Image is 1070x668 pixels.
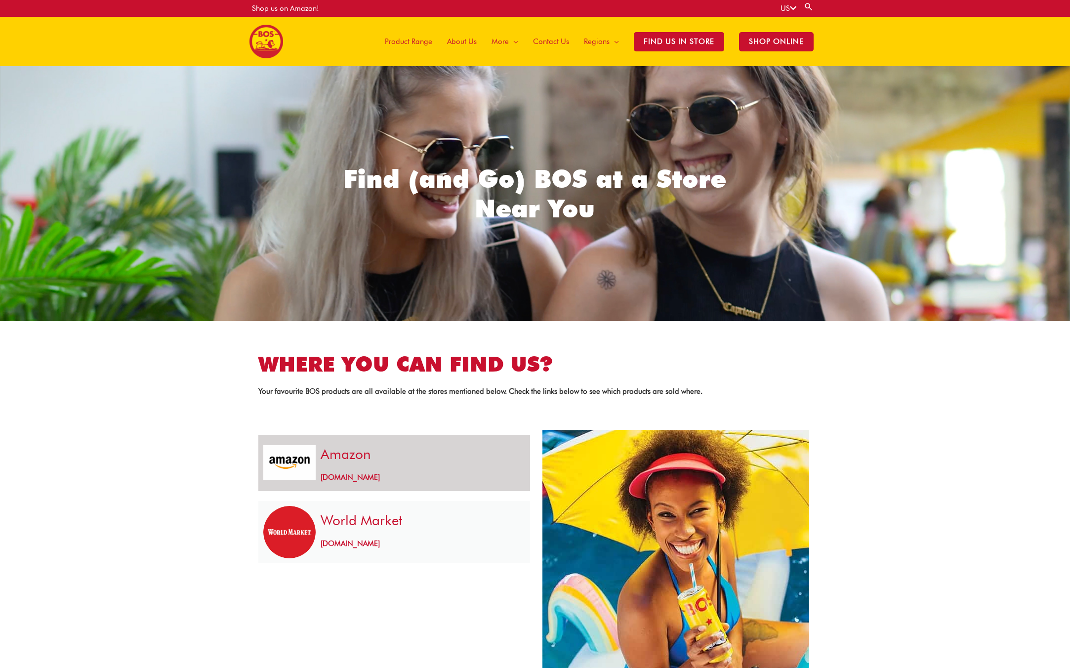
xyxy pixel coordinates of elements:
h3: Amazon [321,445,520,464]
span: Contact Us [533,27,569,56]
a: Product Range [377,17,440,66]
h1: Find (and Go) BOS at a Store Near You [338,164,732,223]
span: More [492,27,509,56]
a: Search button [804,2,814,11]
span: Find Us in Store [634,32,724,51]
span: Regions [584,27,610,56]
span: About Us [447,27,477,56]
a: World Market [321,512,402,529]
span: Product Range [385,27,432,56]
a: SHOP ONLINE [732,17,821,66]
h2: Where you can find us? [258,351,812,378]
a: About Us [440,17,484,66]
a: More [484,17,526,66]
a: Contact Us [526,17,576,66]
span: SHOP ONLINE [739,32,814,51]
a: [DOMAIN_NAME] [321,473,380,482]
a: [DOMAIN_NAME] [321,539,380,548]
img: BOS United States [249,25,283,58]
nav: Site Navigation [370,17,821,66]
a: US [781,4,796,13]
a: Find Us in Store [626,17,732,66]
a: Regions [576,17,626,66]
p: Your favourite BOS products are all available at the stores mentioned below. Check the links belo... [258,388,812,395]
